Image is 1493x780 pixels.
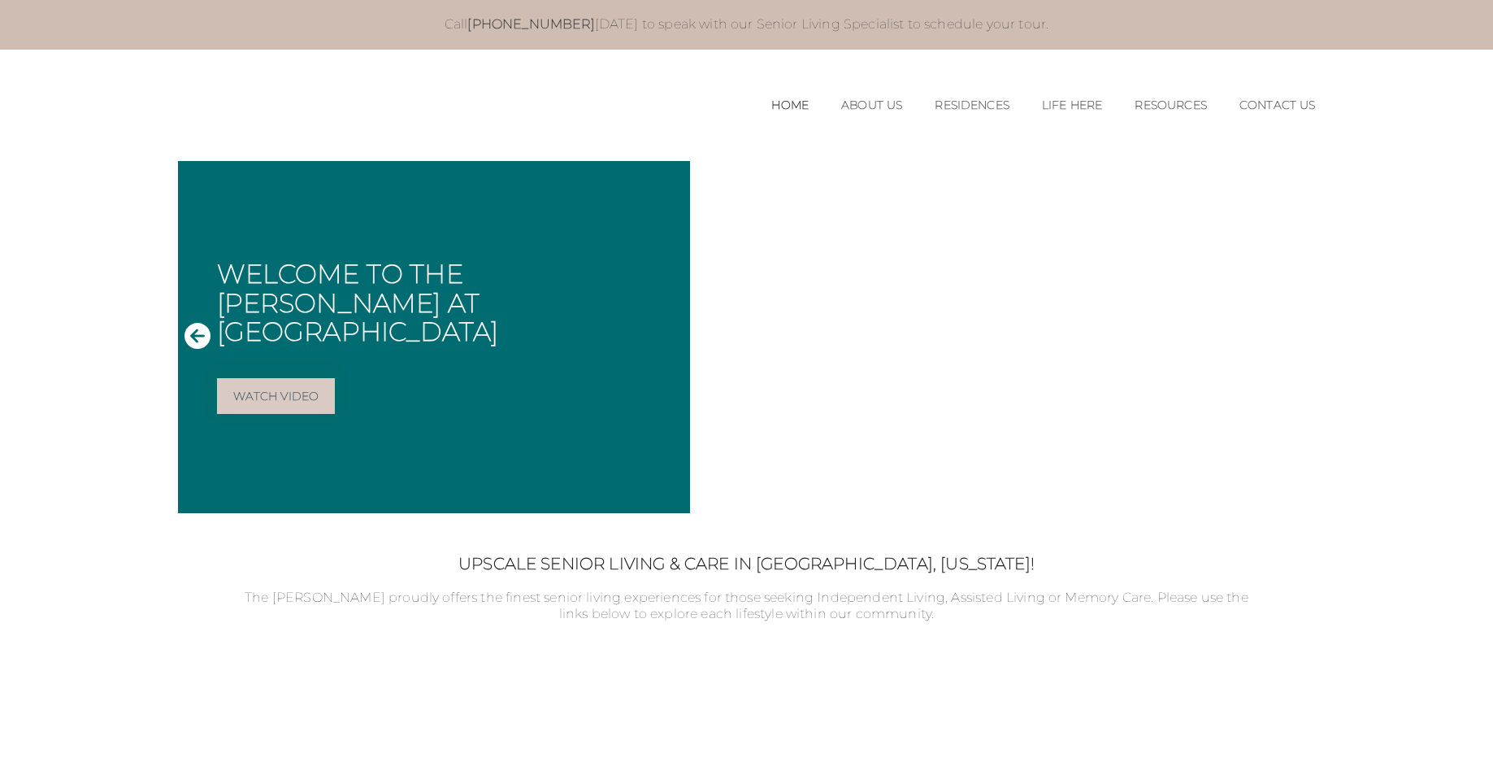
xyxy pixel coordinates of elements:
[1283,322,1309,352] button: Next Slide
[467,16,594,32] a: [PHONE_NUMBER]
[235,590,1259,624] p: The [PERSON_NAME] proudly offers the finest senior living experiences for those seeking Independe...
[771,98,809,112] a: Home
[184,322,210,352] button: Previous Slide
[194,16,1300,33] p: Call [DATE] to speak with our Senior Living Specialist to schedule your tour.
[217,259,677,346] h1: Welcome to The [PERSON_NAME] at [GEOGRAPHIC_DATA]
[1042,98,1102,112] a: Life Here
[235,554,1259,573] h2: Upscale Senior Living & Care in [GEOGRAPHIC_DATA], [US_STATE]!
[178,161,1316,513] div: Slide 1 of 1
[1135,98,1206,112] a: Resources
[841,98,902,112] a: About Us
[935,98,1009,112] a: Residences
[1239,98,1316,112] a: Contact Us
[217,378,336,414] a: Watch Video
